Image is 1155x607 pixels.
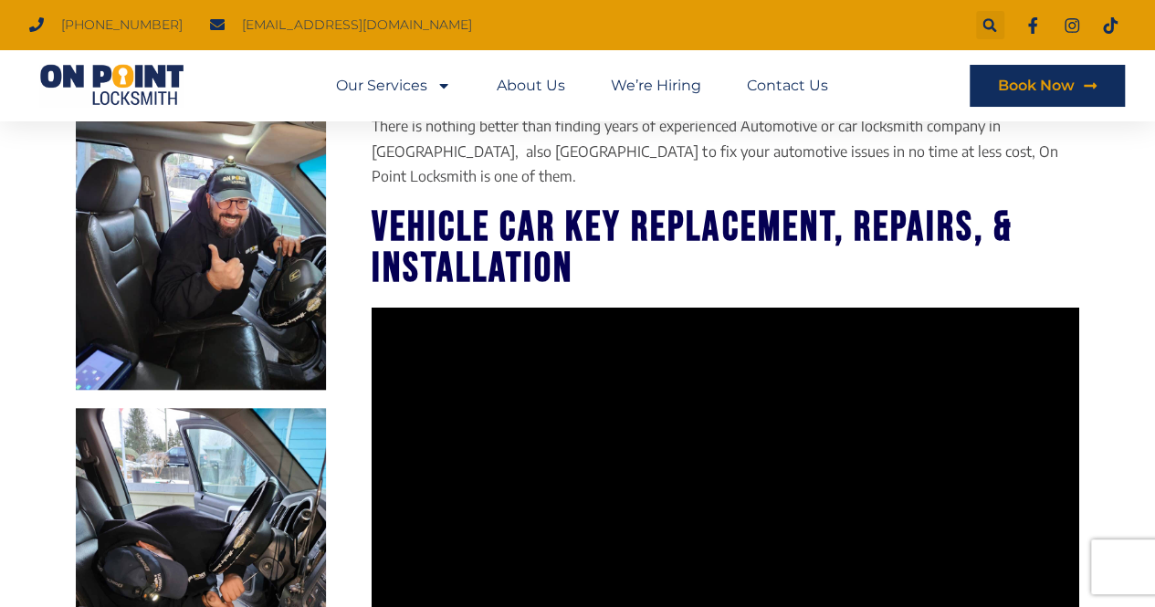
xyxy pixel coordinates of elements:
a: About Us [497,65,565,107]
span: [EMAIL_ADDRESS][DOMAIN_NAME] [237,13,472,37]
a: Book Now [970,65,1125,107]
a: We’re Hiring [611,65,701,107]
a: Contact Us [747,65,828,107]
a: Our Services [336,65,451,107]
nav: Menu [336,65,828,107]
div: Search [976,11,1004,39]
span: Book Now [997,78,1074,93]
h3: Vehicle Car Key Replacement, Repairs, & Installation [372,207,1079,289]
span: [PHONE_NUMBER] [57,13,183,37]
img: Automotive Locksmith 3 [76,55,327,389]
p: There is nothing better than finding years of experienced Automotive or car locksmith company in ... [372,114,1079,189]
